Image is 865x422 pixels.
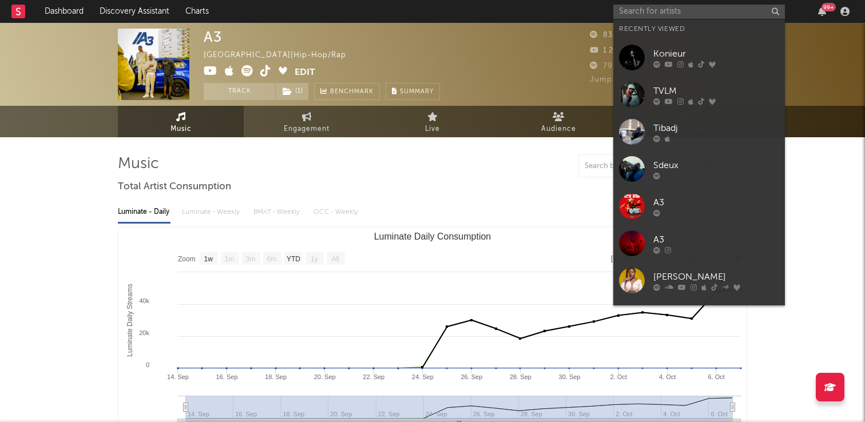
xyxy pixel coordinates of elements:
[613,150,785,188] a: Sdeux
[314,83,380,100] a: Benchmark
[311,255,318,263] text: 1y
[611,254,633,262] text: [DATE]
[653,84,779,98] div: TVLM
[818,7,826,16] button: 99+
[330,85,374,99] span: Benchmark
[118,202,170,222] div: Luminate - Daily
[590,62,699,70] span: 79 269 Monthly Listeners
[139,329,149,336] text: 20k
[314,373,336,380] text: 20. Sep
[225,255,235,263] text: 1m
[495,106,621,137] a: Audience
[461,373,482,380] text: 26. Sep
[559,373,581,380] text: 30. Sep
[412,373,434,380] text: 24. Sep
[204,49,359,62] div: [GEOGRAPHIC_DATA] | Hip-Hop/Rap
[653,158,779,172] div: Sdeux
[284,122,330,136] span: Engagement
[275,83,309,100] span: ( 1 )
[204,255,213,263] text: 1w
[246,255,256,263] text: 3m
[590,76,657,83] span: Jump Score: 91.4
[374,232,491,241] text: Luminate Daily Consumption
[118,106,244,137] a: Music
[276,83,308,100] button: (1)
[386,83,440,100] button: Summary
[590,31,618,39] span: 830
[400,89,434,95] span: Summary
[126,284,134,356] text: Luminate Daily Streams
[331,255,339,263] text: All
[167,373,189,380] text: 14. Sep
[653,270,779,284] div: [PERSON_NAME]
[146,361,149,368] text: 0
[613,113,785,150] a: Tibadj
[244,106,370,137] a: Engagement
[204,29,222,45] div: A3
[822,3,836,11] div: 99 +
[613,225,785,262] a: A3
[370,106,495,137] a: Live
[287,255,300,263] text: YTD
[708,373,725,380] text: 6. Oct
[178,255,196,263] text: Zoom
[653,47,779,61] div: Konieur
[610,373,626,380] text: 2. Oct
[653,233,779,246] div: A3
[590,47,624,54] span: 1 260
[613,299,785,345] a: mademoiselle [PERSON_NAME]
[204,83,275,100] button: Track
[613,5,785,19] input: Search for artists
[653,121,779,135] div: Tibadj
[363,373,384,380] text: 22. Sep
[510,373,531,380] text: 28. Sep
[613,76,785,113] a: TVLM
[613,262,785,299] a: [PERSON_NAME]
[139,297,149,304] text: 40k
[216,373,238,380] text: 16. Sep
[265,373,287,380] text: 18. Sep
[541,122,576,136] span: Audience
[295,65,315,79] button: Edit
[613,188,785,225] a: A3
[579,162,700,171] input: Search by song name or URL
[170,122,192,136] span: Music
[267,255,277,263] text: 6m
[118,180,231,194] span: Total Artist Consumption
[653,305,779,332] div: mademoiselle [PERSON_NAME]
[659,373,676,380] text: 4. Oct
[613,39,785,76] a: Konieur
[653,196,779,209] div: A3
[619,22,779,36] div: Recently Viewed
[425,122,440,136] span: Live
